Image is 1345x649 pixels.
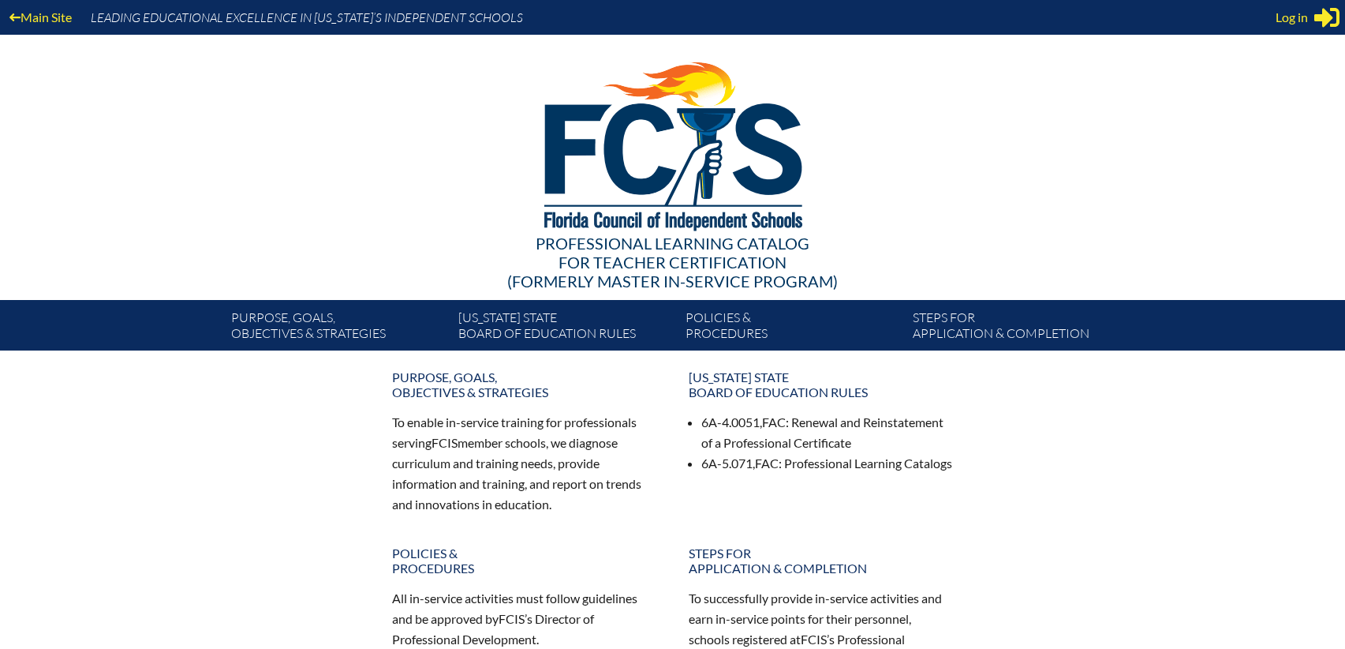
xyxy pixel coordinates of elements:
[679,363,963,406] a: [US_STATE] StateBoard of Education rules
[383,363,667,406] a: Purpose, goals,objectives & strategies
[510,35,835,250] img: FCISlogo221.eps
[701,453,954,474] li: 6A-5.071, : Professional Learning Catalogs
[906,306,1134,351] a: Steps forapplication & completion
[1276,8,1308,27] span: Log in
[679,306,906,351] a: Policies &Procedures
[383,539,667,582] a: Policies &Procedures
[679,539,963,582] a: Steps forapplication & completion
[701,412,954,453] li: 6A-4.0051, : Renewal and Reinstatement of a Professional Certificate
[452,306,679,351] a: [US_STATE] StateBoard of Education rules
[559,253,786,272] span: for Teacher Certification
[762,415,786,430] span: FAC
[1314,5,1339,30] svg: Sign in or register
[432,435,458,450] span: FCIS
[219,234,1127,291] div: Professional Learning Catalog (formerly Master In-service Program)
[392,412,657,514] p: To enable in-service training for professionals serving member schools, we diagnose curriculum an...
[225,306,452,351] a: Purpose, goals,objectives & strategies
[499,611,525,626] span: FCIS
[755,456,779,471] span: FAC
[3,6,78,28] a: Main Site
[801,632,827,647] span: FCIS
